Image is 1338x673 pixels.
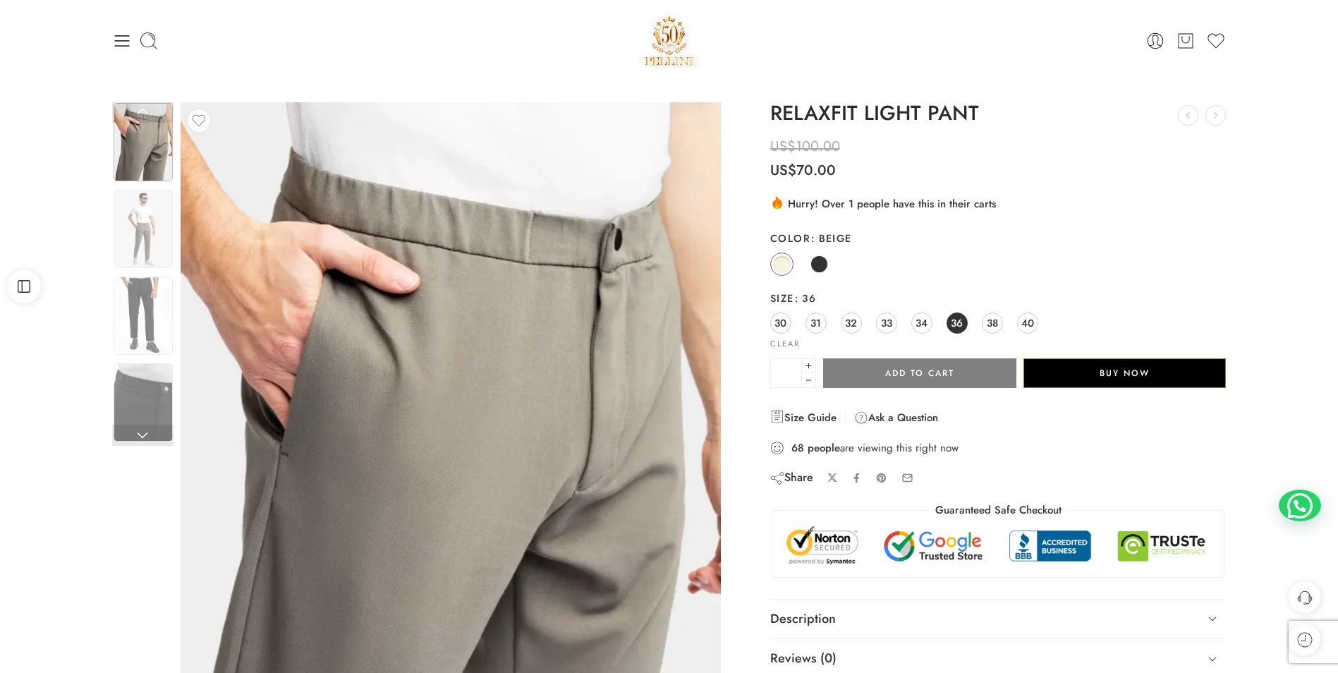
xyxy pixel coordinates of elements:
img: bge [114,277,173,355]
span: 31 [810,313,821,332]
a: Clear options [770,340,800,348]
img: Pellini [639,11,700,71]
label: Size [770,291,1227,305]
a: Share on Facebook [851,473,862,483]
span: 38 [987,313,998,332]
span: Beige [810,231,852,245]
bdi: 100.00 [770,136,840,157]
button: Buy Now [1023,358,1226,388]
img: bge [114,190,173,268]
strong: 68 [791,441,804,455]
a: 30 [770,313,791,334]
div: Share [770,470,813,485]
a: Ask a Question [854,409,938,426]
div: Hurry! Over 1 people have this in their carts [770,195,1227,212]
span: 32 [845,313,857,332]
span: US$ [770,136,796,157]
a: Email to your friends [901,472,913,484]
a: 40 [1017,313,1038,334]
strong: people [808,441,840,455]
span: 36 [794,291,816,305]
span: 33 [881,313,892,332]
a: 38 [982,313,1003,334]
a: 34 [911,313,932,334]
input: Product quantity [770,358,802,388]
a: Cart [1176,31,1196,51]
a: Pellini - [639,11,700,71]
span: 40 [1021,313,1034,332]
a: 31 [805,313,827,334]
img: bge [114,363,173,442]
a: 33 [876,313,897,334]
button: Add to cart [823,358,1016,388]
div: are viewing this right now [770,440,1227,456]
a: Share on X [827,473,838,483]
span: 34 [916,313,928,332]
a: Description [770,600,1227,639]
span: US$ [770,160,796,181]
label: Color [770,231,1227,245]
span: 36 [951,313,963,332]
a: Login / Register [1145,31,1165,51]
a: 32 [841,313,862,334]
img: bge [114,103,173,181]
a: Pin on Pinterest [876,473,887,484]
legend: Guaranteed Safe Checkout [928,503,1069,518]
a: Wishlist [1206,31,1226,51]
img: Trust [783,525,1214,566]
a: 36 [947,313,968,334]
h1: RELAXFIT LIGHT PANT [770,102,1227,125]
bdi: 70.00 [770,160,836,181]
a: Size Guide [770,409,837,426]
span: 30 [774,313,786,332]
